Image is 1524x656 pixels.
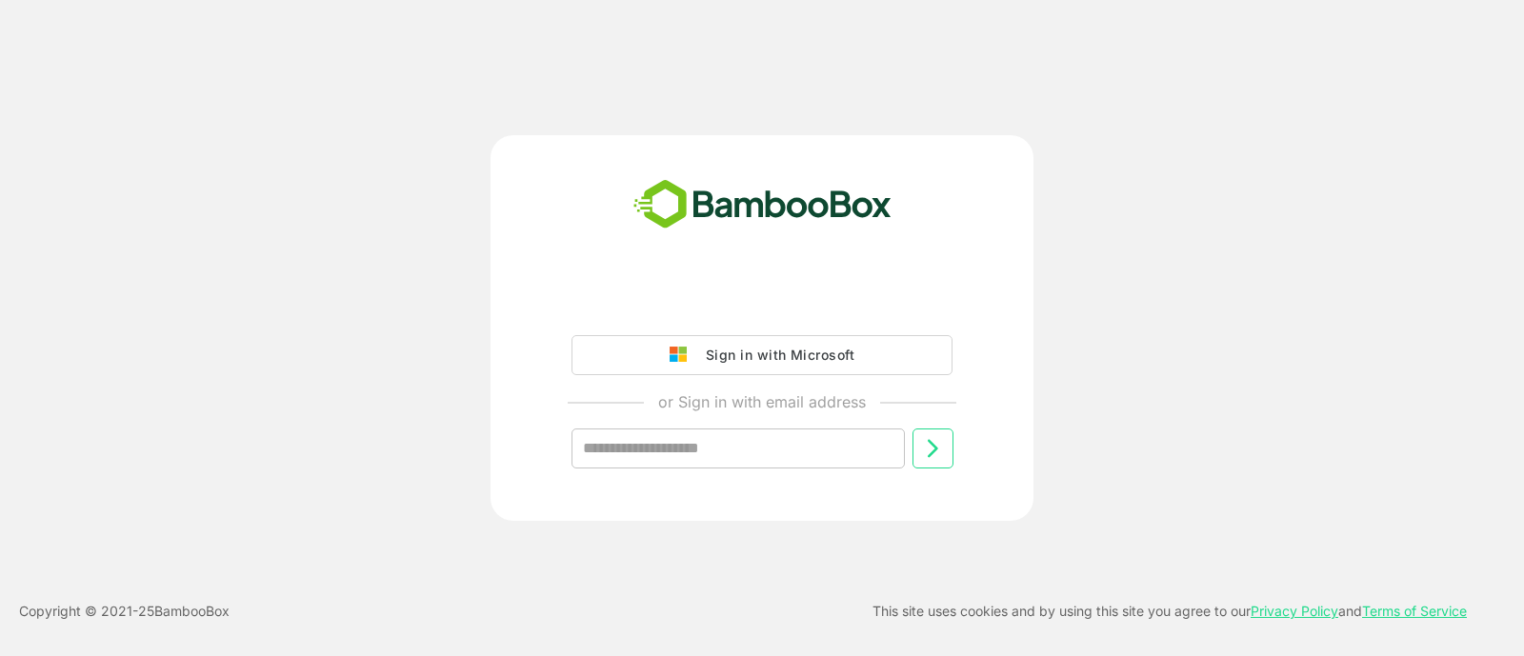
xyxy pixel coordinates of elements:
[1251,603,1338,619] a: Privacy Policy
[623,173,902,236] img: bamboobox
[1362,603,1467,619] a: Terms of Service
[19,600,230,623] p: Copyright © 2021- 25 BambooBox
[872,600,1467,623] p: This site uses cookies and by using this site you agree to our and
[571,335,952,375] button: Sign in with Microsoft
[696,343,854,368] div: Sign in with Microsoft
[658,390,866,413] p: or Sign in with email address
[670,347,696,364] img: google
